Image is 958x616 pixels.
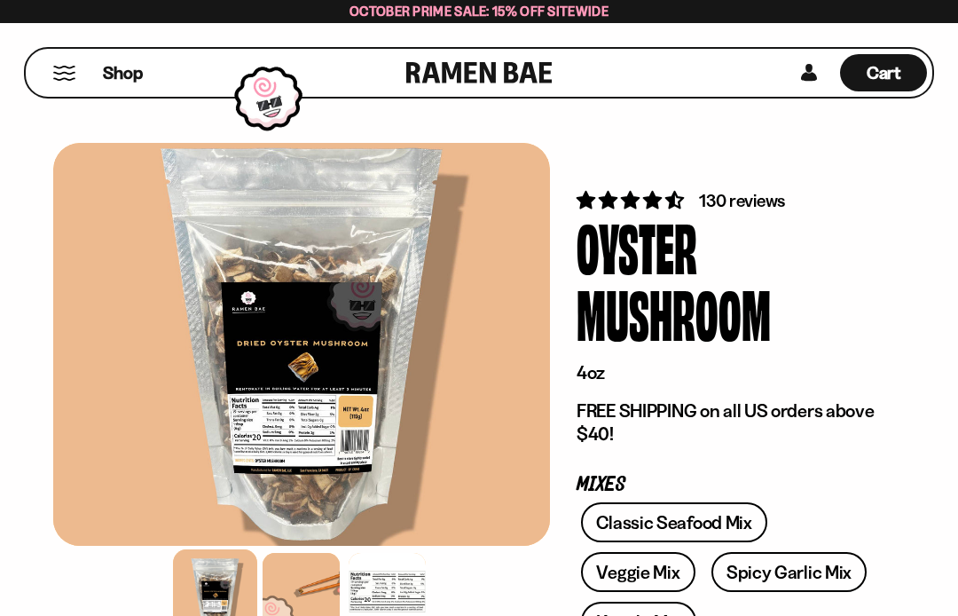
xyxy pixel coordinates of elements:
[867,62,901,83] span: Cart
[711,552,867,592] a: Spicy Garlic Mix
[577,189,687,211] span: 4.68 stars
[577,399,878,446] p: FREE SHIPPING on all US orders above $40!
[103,61,143,85] span: Shop
[577,280,771,346] div: Mushroom
[52,66,76,81] button: Mobile Menu Trigger
[577,361,878,384] p: 4oz
[581,502,766,542] a: Classic Seafood Mix
[699,190,785,211] span: 130 reviews
[581,552,695,592] a: Veggie Mix
[103,54,143,91] a: Shop
[577,213,697,280] div: Oyster
[840,49,927,97] div: Cart
[349,3,609,20] span: October Prime Sale: 15% off Sitewide
[577,477,878,494] p: Mixes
